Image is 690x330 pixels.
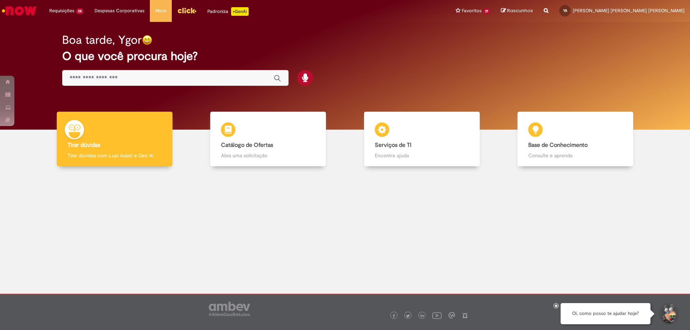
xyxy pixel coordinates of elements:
img: logo_footer_workplace.png [448,312,455,319]
img: happy-face.png [142,35,152,45]
span: [PERSON_NAME] [PERSON_NAME] [PERSON_NAME] [573,8,685,14]
a: Tirar dúvidas Tirar dúvidas com Lupi Assist e Gen Ai [38,112,192,167]
p: +GenAi [231,7,249,16]
b: Catálogo de Ofertas [221,141,273,149]
p: Consulte e aprenda [528,152,622,159]
a: Serviços de TI Encontre ajuda [345,112,499,167]
span: Rascunhos [507,7,533,14]
img: logo_footer_youtube.png [432,311,442,320]
p: Tirar dúvidas com Lupi Assist e Gen Ai [68,152,162,159]
span: 21 [483,8,490,14]
b: Tirar dúvidas [68,141,100,149]
img: logo_footer_ambev_rotulo_gray.png [209,302,250,316]
img: logo_footer_facebook.png [392,314,396,318]
img: ServiceNow [1,4,38,18]
a: Base de Conhecimento Consulte e aprenda [499,112,653,167]
button: Iniciar Conversa de Suporte [658,303,679,325]
img: click_logo_yellow_360x200.png [177,5,197,16]
img: logo_footer_twitter.png [406,314,410,318]
span: YA [563,8,567,13]
span: More [155,7,166,14]
span: Despesas Corporativas [95,7,144,14]
span: Requisições [49,7,74,14]
b: Base de Conhecimento [528,141,588,149]
p: Encontre ajuda [375,152,469,159]
a: Rascunhos [501,8,533,14]
img: logo_footer_naosei.png [462,312,468,319]
img: logo_footer_linkedin.png [420,314,424,318]
p: Abra uma solicitação [221,152,315,159]
div: Padroniza [207,7,249,16]
h2: Boa tarde, Ygor [62,34,142,46]
span: Favoritos [462,7,482,14]
h2: O que você procura hoje? [62,50,628,62]
a: Catálogo de Ofertas Abra uma solicitação [192,112,345,167]
div: Oi, como posso te ajudar hoje? [561,303,650,324]
span: 28 [76,8,84,14]
b: Serviços de TI [375,141,411,149]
